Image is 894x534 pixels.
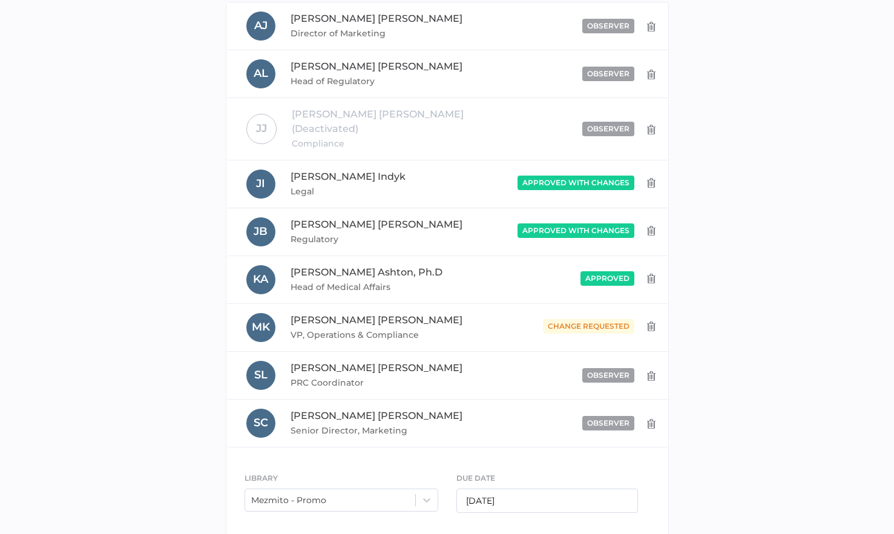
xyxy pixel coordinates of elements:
[587,418,629,427] span: observer
[646,321,656,331] img: delete
[646,70,656,79] img: delete
[522,226,629,235] span: approved with changes
[292,136,497,151] span: Compliance
[291,423,473,438] span: Senior Director, Marketing
[587,69,629,78] span: observer
[292,108,464,134] span: [PERSON_NAME] [PERSON_NAME] (Deactivated)
[291,328,473,342] span: VP, Operations & Compliance
[291,219,462,230] span: [PERSON_NAME] [PERSON_NAME]
[256,177,265,190] span: J I
[291,61,462,72] span: [PERSON_NAME] [PERSON_NAME]
[291,26,473,41] span: Director of Marketing
[291,171,406,182] span: [PERSON_NAME] Indyk
[522,178,629,187] span: approved with changes
[548,321,629,331] span: change requested
[291,184,473,199] span: Legal
[585,274,629,283] span: approved
[291,314,462,326] span: [PERSON_NAME] [PERSON_NAME]
[646,371,656,381] img: delete
[587,371,629,380] span: observer
[291,74,473,88] span: Head of Regulatory
[646,274,656,283] img: delete
[291,13,462,24] span: [PERSON_NAME] [PERSON_NAME]
[646,419,656,429] img: delete
[587,124,629,133] span: observer
[587,21,629,30] span: observer
[254,368,268,381] span: S L
[646,178,656,188] img: delete
[291,266,442,278] span: [PERSON_NAME] Ashton, Ph.D
[291,375,473,390] span: PRC Coordinator
[291,280,473,294] span: Head of Medical Affairs
[254,19,268,32] span: A J
[291,362,462,374] span: [PERSON_NAME] [PERSON_NAME]
[256,122,267,135] span: J J
[254,225,268,238] span: J B
[251,495,326,506] div: Mezmito - Promo
[456,473,495,483] span: DUE DATE
[291,410,462,421] span: [PERSON_NAME] [PERSON_NAME]
[291,232,473,246] span: Regulatory
[646,22,656,31] img: delete
[253,272,268,286] span: K A
[254,67,268,80] span: A L
[646,226,656,236] img: delete
[245,473,278,483] span: LIBRARY
[252,320,270,334] span: M K
[254,416,268,429] span: S C
[646,125,656,134] img: delete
